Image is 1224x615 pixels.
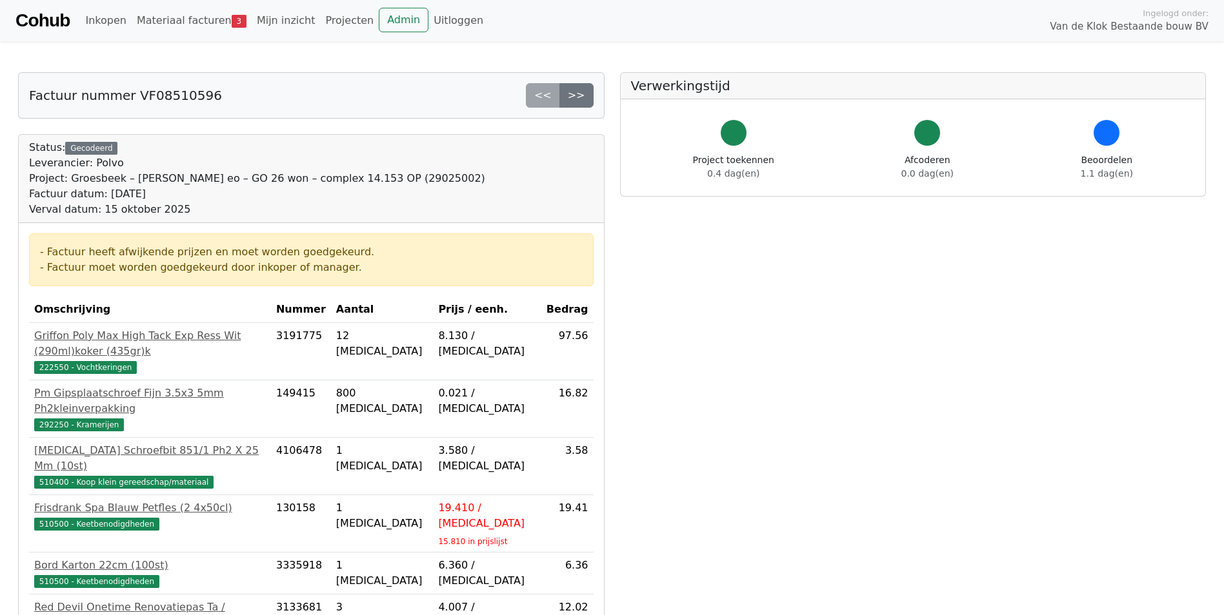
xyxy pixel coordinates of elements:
div: Afcoderen [901,153,954,181]
a: Inkopen [80,8,131,34]
a: Bord Karton 22cm (100st)510500 - Keetbenodigdheden [34,558,266,589]
span: 0.4 dag(en) [707,168,759,179]
div: [MEDICAL_DATA] Schroefbit 851/1 Ph2 X 25 Mm (10st) [34,443,266,474]
div: 6.360 / [MEDICAL_DATA] [438,558,536,589]
h5: Factuur nummer VF08510596 [29,88,222,103]
span: Ingelogd onder: [1143,7,1209,19]
span: Van de Klok Bestaande bouw BV [1050,19,1209,34]
a: Cohub [15,5,70,36]
div: - Factuur moet worden goedgekeurd door inkoper of manager. [40,260,583,275]
a: >> [559,83,594,108]
span: 3 [232,15,246,28]
th: Prijs / eenh. [433,297,541,323]
div: Project toekennen [693,153,774,181]
span: 0.0 dag(en) [901,168,954,179]
td: 97.56 [541,323,594,380]
td: 6.36 [541,552,594,594]
div: Project: Groesbeek – [PERSON_NAME] eo – GO 26 won – complex 14.153 OP (29025002) [29,171,485,186]
sub: 15.810 in prijslijst [438,537,507,546]
td: 130158 [271,495,331,552]
a: Frisdrank Spa Blauw Petfles (2 4x50cl)510500 - Keetbenodigdheden [34,500,266,531]
div: 1 [MEDICAL_DATA] [336,558,428,589]
div: Gecodeerd [65,142,117,155]
td: 149415 [271,380,331,438]
div: Bord Karton 22cm (100st) [34,558,266,573]
div: 0.021 / [MEDICAL_DATA] [438,386,536,416]
div: Verval datum: 15 oktober 2025 [29,202,485,217]
div: 3.580 / [MEDICAL_DATA] [438,443,536,474]
a: Uitloggen [428,8,488,34]
div: Griffon Poly Max High Tack Exp Ress Wit (290ml)koker (435gr)k [34,328,266,359]
a: Pm Gipsplaatschroef Fijn 3.5x3 5mm Ph2kleinverpakking292250 - Kramerijen [34,386,266,432]
div: Pm Gipsplaatschroef Fijn 3.5x3 5mm Ph2kleinverpakking [34,386,266,416]
th: Aantal [331,297,434,323]
div: 1 [MEDICAL_DATA] [336,443,428,474]
div: 1 [MEDICAL_DATA] [336,500,428,531]
div: 800 [MEDICAL_DATA] [336,386,428,416]
span: 222550 - Vochtkeringen [34,361,137,374]
a: Materiaal facturen3 [132,8,252,34]
a: Mijn inzicht [252,8,321,34]
a: Admin [379,8,428,32]
div: Factuur datum: [DATE] [29,186,485,202]
a: Griffon Poly Max High Tack Exp Ress Wit (290ml)koker (435gr)k222550 - Vochtkeringen [34,328,266,375]
td: 19.41 [541,495,594,552]
div: Leverancier: Polvo [29,155,485,171]
th: Bedrag [541,297,594,323]
a: [MEDICAL_DATA] Schroefbit 851/1 Ph2 X 25 Mm (10st)510400 - Koop klein gereedschap/materiaal [34,443,266,489]
span: 510500 - Keetbenodigdheden [34,575,159,588]
span: 292250 - Kramerijen [34,418,124,431]
div: 12 [MEDICAL_DATA] [336,328,428,359]
td: 16.82 [541,380,594,438]
div: 8.130 / [MEDICAL_DATA] [438,328,536,359]
th: Omschrijving [29,297,271,323]
div: Status: [29,140,485,217]
h5: Verwerkingstijd [631,78,1196,93]
span: 1.1 dag(en) [1081,168,1133,179]
div: Frisdrank Spa Blauw Petfles (2 4x50cl) [34,500,266,516]
th: Nummer [271,297,331,323]
td: 3335918 [271,552,331,594]
span: 510500 - Keetbenodigdheden [34,518,159,531]
td: 4106478 [271,438,331,495]
td: 3.58 [541,438,594,495]
div: 19.410 / [MEDICAL_DATA] [438,500,536,531]
a: Projecten [320,8,379,34]
div: Beoordelen [1081,153,1133,181]
td: 3191775 [271,323,331,380]
div: - Factuur heeft afwijkende prijzen en moet worden goedgekeurd. [40,244,583,260]
span: 510400 - Koop klein gereedschap/materiaal [34,476,214,489]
